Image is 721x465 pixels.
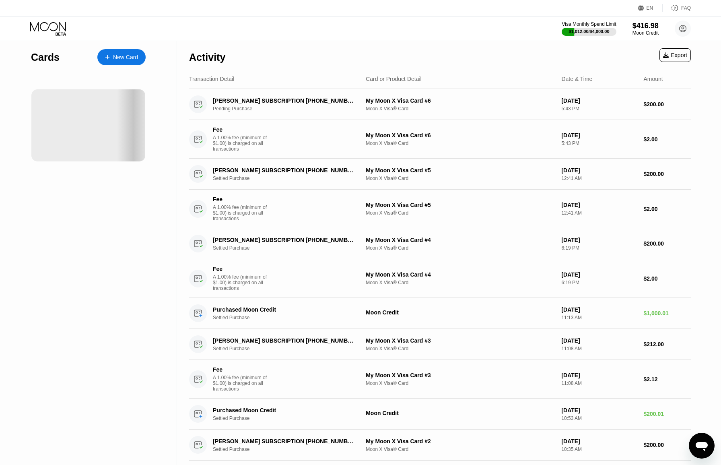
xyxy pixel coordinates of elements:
div: $200.00 [643,101,691,107]
div: Settled Purchase [213,315,366,320]
div: $2.00 [643,206,691,212]
div: $2.12 [643,376,691,382]
div: My Moon X Visa Card #6 [366,132,555,138]
div: Settled Purchase [213,446,366,452]
div: Fee [213,126,269,133]
div: $2.00 [643,136,691,143]
div: My Moon X Visa Card #4 [366,237,555,243]
div: [DATE] [561,337,637,344]
div: Moon X Visa® Card [366,346,555,351]
div: 5:43 PM [561,106,637,112]
div: Moon X Visa® Card [366,106,555,112]
div: $1,000.01 [643,310,691,316]
div: Moon X Visa® Card [366,380,555,386]
div: FAQ [681,5,691,11]
div: $200.00 [643,442,691,448]
div: My Moon X Visa Card #3 [366,372,555,378]
div: [DATE] [561,132,637,138]
div: My Moon X Visa Card #3 [366,337,555,344]
div: $2.00 [643,275,691,282]
div: [PERSON_NAME] SUBSCRIPTION [PHONE_NUMBER] USSettled PurchaseMy Moon X Visa Card #2Moon X Visa® Ca... [189,430,691,461]
div: 12:41 AM [561,210,637,216]
div: Settled Purchase [213,415,366,421]
div: New Card [113,54,138,61]
div: [PERSON_NAME] SUBSCRIPTION [PHONE_NUMBER] USSettled PurchaseMy Moon X Visa Card #5Moon X Visa® Ca... [189,159,691,190]
div: Transaction Detail [189,76,234,82]
div: Moon X Visa® Card [366,210,555,216]
div: [PERSON_NAME] SUBSCRIPTION [PHONE_NUMBER] USSettled PurchaseMy Moon X Visa Card #4Moon X Visa® Ca... [189,228,691,259]
div: $200.00 [643,240,691,247]
div: Moon X Visa® Card [366,280,555,285]
div: My Moon X Visa Card #2 [366,438,555,444]
div: [DATE] [561,372,637,378]
div: A 1.00% fee (minimum of $1.00) is charged on all transactions [213,274,273,291]
div: [PERSON_NAME] SUBSCRIPTION [PHONE_NUMBER] US [213,237,355,243]
div: Visa Monthly Spend Limit [562,21,616,27]
div: My Moon X Visa Card #5 [366,202,555,208]
div: Moon Credit [366,410,555,416]
div: Amount [643,76,663,82]
div: [PERSON_NAME] SUBSCRIPTION [PHONE_NUMBER] US [213,438,355,444]
div: Settled Purchase [213,346,366,351]
div: Purchased Moon Credit [213,306,355,313]
div: [DATE] [561,271,637,278]
div: A 1.00% fee (minimum of $1.00) is charged on all transactions [213,205,273,221]
div: Pending Purchase [213,106,366,112]
div: 6:19 PM [561,280,637,285]
div: Fee [213,196,269,203]
div: [DATE] [561,202,637,208]
div: Purchased Moon Credit [213,407,355,413]
div: Moon Credit [366,309,555,316]
div: [PERSON_NAME] SUBSCRIPTION [PHONE_NUMBER] USPending PurchaseMy Moon X Visa Card #6Moon X Visa® Ca... [189,89,691,120]
div: Purchased Moon CreditSettled PurchaseMoon Credit[DATE]11:13 AM$1,000.01 [189,298,691,329]
div: [DATE] [561,306,637,313]
div: Moon Credit [632,30,659,36]
div: A 1.00% fee (minimum of $1.00) is charged on all transactions [213,135,273,152]
div: [PERSON_NAME] SUBSCRIPTION [PHONE_NUMBER] US [213,97,355,104]
iframe: 用于启动消息传送窗口的按钮，正在对话 [689,433,715,459]
div: A 1.00% fee (minimum of $1.00) is charged on all transactions [213,375,273,392]
div: $416.98 [632,22,659,30]
div: 11:08 AM [561,380,637,386]
div: My Moon X Visa Card #4 [366,271,555,278]
div: [DATE] [561,407,637,413]
div: 5:43 PM [561,141,637,146]
div: 12:41 AM [561,176,637,181]
div: Purchased Moon CreditSettled PurchaseMoon Credit[DATE]10:53 AM$200.01 [189,399,691,430]
div: Card or Product Detail [366,76,422,82]
div: Settled Purchase [213,245,366,251]
div: FAQ [663,4,691,12]
div: EN [638,4,663,12]
div: [PERSON_NAME] SUBSCRIPTION [PHONE_NUMBER] US [213,167,355,174]
div: My Moon X Visa Card #5 [366,167,555,174]
div: Export [659,48,691,62]
div: FeeA 1.00% fee (minimum of $1.00) is charged on all transactionsMy Moon X Visa Card #4Moon X Visa... [189,259,691,298]
div: [DATE] [561,167,637,174]
div: Visa Monthly Spend Limit$1,012.00/$4,000.00 [562,21,616,36]
div: 10:35 AM [561,446,637,452]
div: [DATE] [561,438,637,444]
div: Settled Purchase [213,176,366,181]
div: $200.00 [643,171,691,177]
div: $1,012.00 / $4,000.00 [569,29,610,34]
div: [PERSON_NAME] SUBSCRIPTION [PHONE_NUMBER] USSettled PurchaseMy Moon X Visa Card #3Moon X Visa® Ca... [189,329,691,360]
div: New Card [97,49,146,65]
div: Moon X Visa® Card [366,141,555,146]
div: 6:19 PM [561,245,637,251]
div: Date & Time [561,76,592,82]
div: FeeA 1.00% fee (minimum of $1.00) is charged on all transactionsMy Moon X Visa Card #3Moon X Visa... [189,360,691,399]
div: Cards [31,52,60,63]
div: Export [663,52,687,58]
div: Fee [213,366,269,373]
div: My Moon X Visa Card #6 [366,97,555,104]
div: $200.01 [643,411,691,417]
div: Moon X Visa® Card [366,245,555,251]
div: 10:53 AM [561,415,637,421]
div: EN [647,5,653,11]
div: $416.98Moon Credit [632,22,659,36]
div: FeeA 1.00% fee (minimum of $1.00) is charged on all transactionsMy Moon X Visa Card #5Moon X Visa... [189,190,691,228]
div: [DATE] [561,97,637,104]
div: Fee [213,266,269,272]
div: [DATE] [561,237,637,243]
div: Moon X Visa® Card [366,176,555,181]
